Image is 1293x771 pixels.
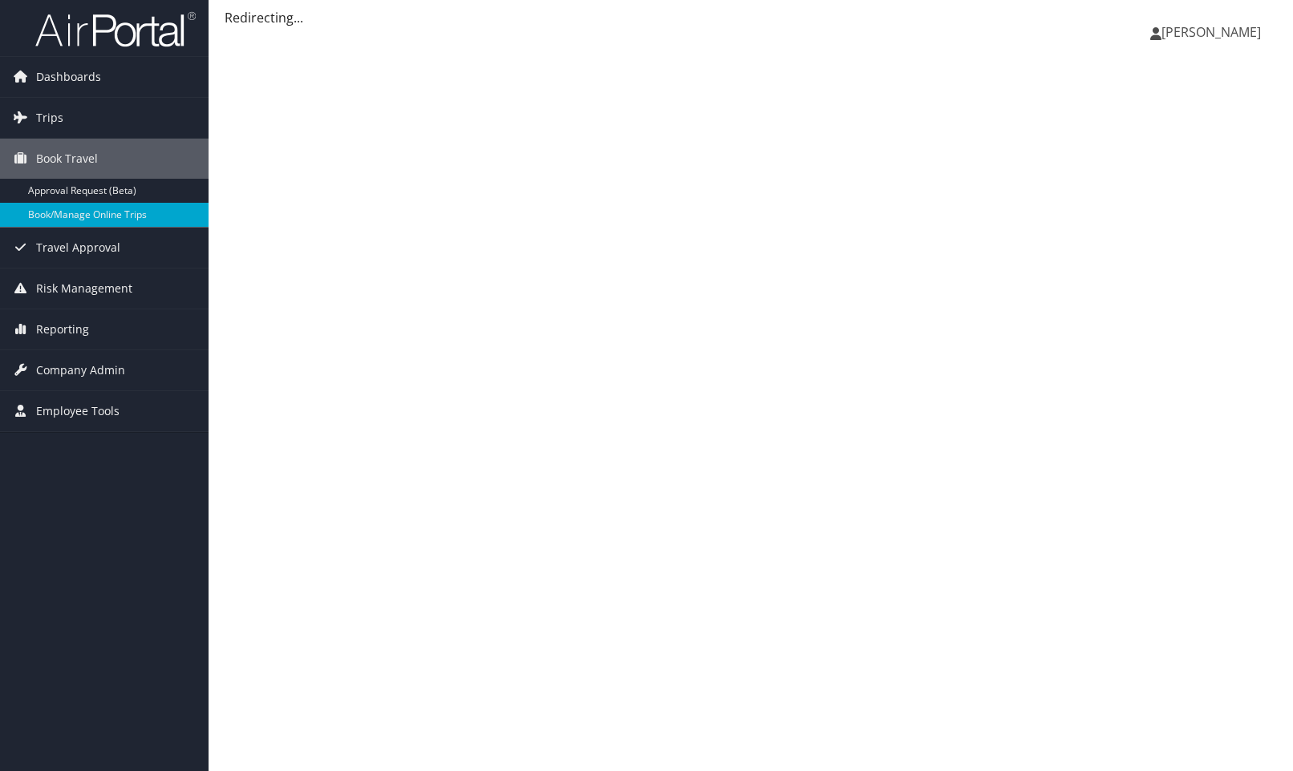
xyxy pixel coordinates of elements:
span: Employee Tools [36,391,120,431]
span: Dashboards [36,57,101,97]
span: Trips [36,98,63,138]
span: Book Travel [36,139,98,179]
span: [PERSON_NAME] [1161,23,1261,41]
span: Company Admin [36,350,125,390]
img: airportal-logo.png [35,10,196,48]
span: Risk Management [36,268,132,309]
a: [PERSON_NAME] [1150,8,1277,56]
span: Reporting [36,309,89,349]
span: Travel Approval [36,228,120,268]
div: Redirecting... [225,8,1277,27]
